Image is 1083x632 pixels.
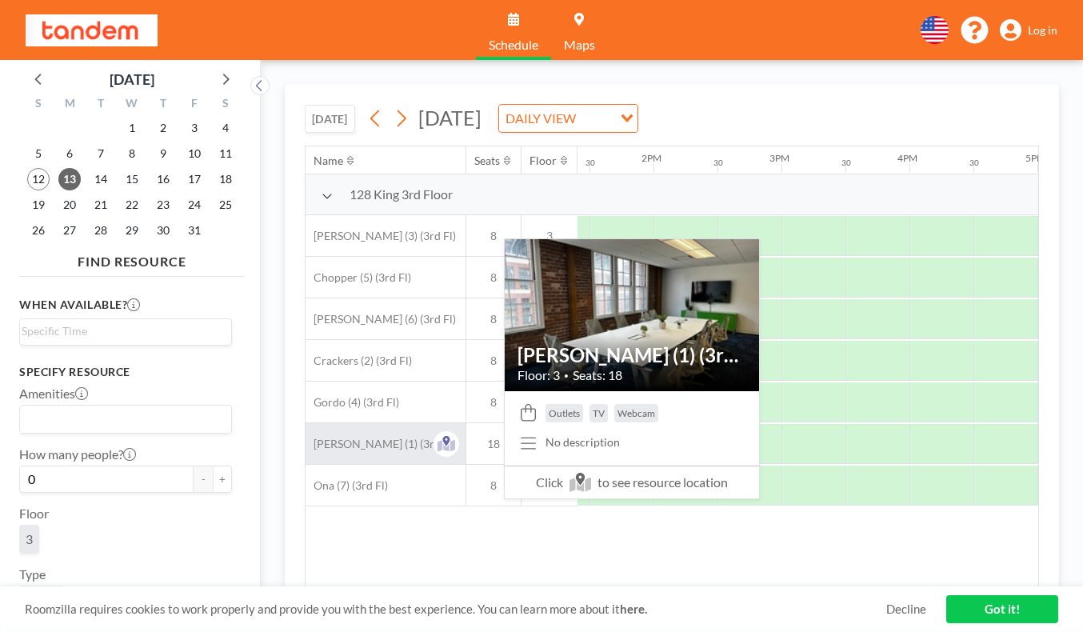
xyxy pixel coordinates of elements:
[183,168,206,190] span: Friday, October 17, 2025
[306,312,456,326] span: [PERSON_NAME] (6) (3rd Fl)
[58,219,81,242] span: Monday, October 27, 2025
[121,142,143,165] span: Wednesday, October 8, 2025
[58,142,81,165] span: Monday, October 6, 2025
[26,14,158,46] img: organization-logo
[969,158,979,168] div: 30
[466,354,521,368] span: 8
[530,154,557,168] div: Floor
[306,270,411,285] span: Chopper (5) (3rd Fl)
[20,406,231,433] div: Search for option
[466,395,521,410] span: 8
[564,370,569,381] span: •
[946,595,1058,623] a: Got it!
[152,168,174,190] span: Thursday, October 16, 2025
[214,194,237,216] span: Saturday, October 25, 2025
[90,194,112,216] span: Tuesday, October 21, 2025
[210,94,241,115] div: S
[117,94,148,115] div: W
[22,322,222,340] input: Search for option
[549,407,580,419] span: Outlets
[86,94,117,115] div: T
[886,602,926,617] a: Decline
[26,531,33,546] span: 3
[502,108,579,129] span: DAILY VIEW
[474,154,500,168] div: Seats
[314,154,343,168] div: Name
[58,168,81,190] span: Monday, October 13, 2025
[110,68,154,90] div: [DATE]
[418,106,482,130] span: [DATE]
[617,407,655,419] span: Webcam
[152,142,174,165] span: Thursday, October 9, 2025
[27,142,50,165] span: Sunday, October 5, 2025
[19,566,46,582] label: Type
[518,367,560,383] span: Floor: 3
[121,219,143,242] span: Wednesday, October 29, 2025
[214,168,237,190] span: Saturday, October 18, 2025
[545,435,620,450] div: No description
[194,466,213,493] button: -
[499,105,637,132] div: Search for option
[573,367,622,383] span: Seats: 18
[769,152,789,164] div: 3PM
[178,94,210,115] div: F
[152,219,174,242] span: Thursday, October 30, 2025
[183,117,206,139] span: Friday, October 3, 2025
[90,142,112,165] span: Tuesday, October 7, 2025
[152,194,174,216] span: Thursday, October 23, 2025
[522,229,577,243] span: 3
[90,168,112,190] span: Tuesday, October 14, 2025
[214,117,237,139] span: Saturday, October 4, 2025
[306,478,388,493] span: Ona (7) (3rd Fl)
[27,194,50,216] span: Sunday, October 19, 2025
[147,94,178,115] div: T
[19,247,245,270] h4: FIND RESOURCE
[1025,152,1045,164] div: 5PM
[306,395,399,410] span: Gordo (4) (3rd Fl)
[466,478,521,493] span: 8
[27,219,50,242] span: Sunday, October 26, 2025
[305,105,355,133] button: [DATE]
[620,602,647,616] a: here.
[306,354,412,368] span: Crackers (2) (3rd Fl)
[466,229,521,243] span: 8
[19,386,88,402] label: Amenities
[23,94,54,115] div: S
[713,158,723,168] div: 30
[121,194,143,216] span: Wednesday, October 22, 2025
[1000,19,1057,42] a: Log in
[518,343,746,367] h2: [PERSON_NAME] (1) (3rd Fl)
[54,94,86,115] div: M
[350,186,453,202] span: 128 King 3rd Floor
[90,219,112,242] span: Tuesday, October 28, 2025
[841,158,851,168] div: 30
[489,38,538,51] span: Schedule
[183,142,206,165] span: Friday, October 10, 2025
[22,409,222,430] input: Search for option
[152,117,174,139] span: Thursday, October 2, 2025
[593,407,605,419] span: TV
[1028,23,1057,38] span: Log in
[581,108,611,129] input: Search for option
[19,365,232,379] h3: Specify resource
[214,142,237,165] span: Saturday, October 11, 2025
[19,446,136,462] label: How many people?
[58,194,81,216] span: Monday, October 20, 2025
[466,270,521,285] span: 8
[897,152,917,164] div: 4PM
[505,220,759,411] img: resource-image
[121,117,143,139] span: Wednesday, October 1, 2025
[641,152,661,164] div: 2PM
[564,38,595,51] span: Maps
[213,466,232,493] button: +
[25,602,886,617] span: Roomzilla requires cookies to work properly and provide you with the best experience. You can lea...
[20,319,231,343] div: Search for option
[306,437,456,451] span: [PERSON_NAME] (1) (3rd Fl)
[505,466,759,498] span: Click to see resource location
[121,168,143,190] span: Wednesday, October 15, 2025
[19,506,49,522] label: Floor
[183,194,206,216] span: Friday, October 24, 2025
[183,219,206,242] span: Friday, October 31, 2025
[466,312,521,326] span: 8
[466,437,521,451] span: 18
